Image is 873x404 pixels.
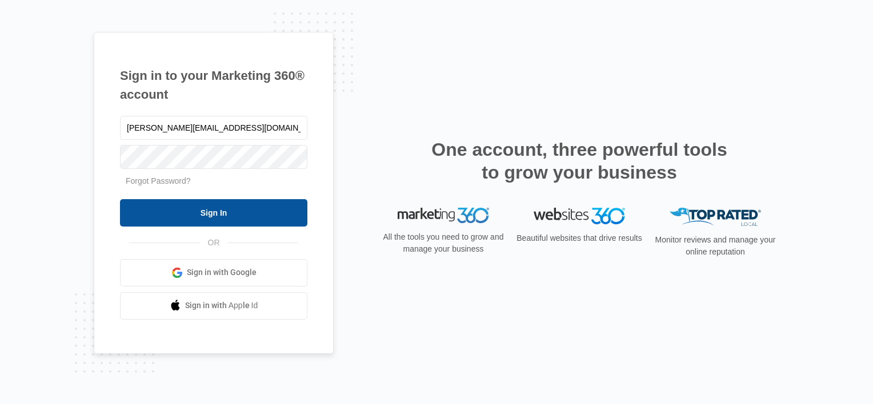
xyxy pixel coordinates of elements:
span: OR [200,237,228,249]
h2: One account, three powerful tools to grow your business [428,138,731,184]
a: Sign in with Apple Id [120,292,307,320]
span: Sign in with Google [187,266,257,278]
p: Monitor reviews and manage your online reputation [651,234,779,258]
p: All the tools you need to grow and manage your business [379,231,507,255]
span: Sign in with Apple Id [185,300,258,312]
input: Email [120,116,307,140]
a: Forgot Password? [126,176,191,185]
img: Marketing 360 [398,208,489,224]
img: Websites 360 [534,208,625,224]
p: Beautiful websites that drive results [515,232,643,244]
input: Sign In [120,199,307,227]
h1: Sign in to your Marketing 360® account [120,66,307,104]
img: Top Rated Local [670,208,761,227]
a: Sign in with Google [120,259,307,286]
